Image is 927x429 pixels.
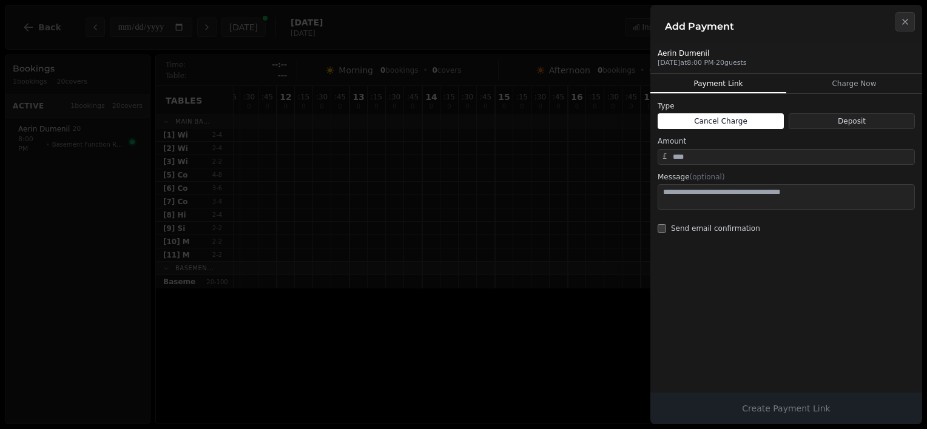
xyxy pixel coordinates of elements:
[658,224,666,233] input: Send email confirmation
[665,19,908,34] h2: Add Payment
[662,151,667,161] span: £
[658,136,915,146] label: Amount
[658,101,915,111] label: Type
[690,173,725,181] span: (optional)
[786,74,922,93] button: Charge Now
[650,74,786,93] button: Payment Link
[658,58,747,68] p: [DATE] at 8:00 PM · 20 guests
[658,48,747,58] p: Aerin Dumenil
[671,224,760,233] span: Send email confirmation
[650,393,922,424] button: Create Payment Link
[789,113,915,129] button: Deposit
[658,113,784,129] button: Cancel Charge
[658,172,915,182] label: Message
